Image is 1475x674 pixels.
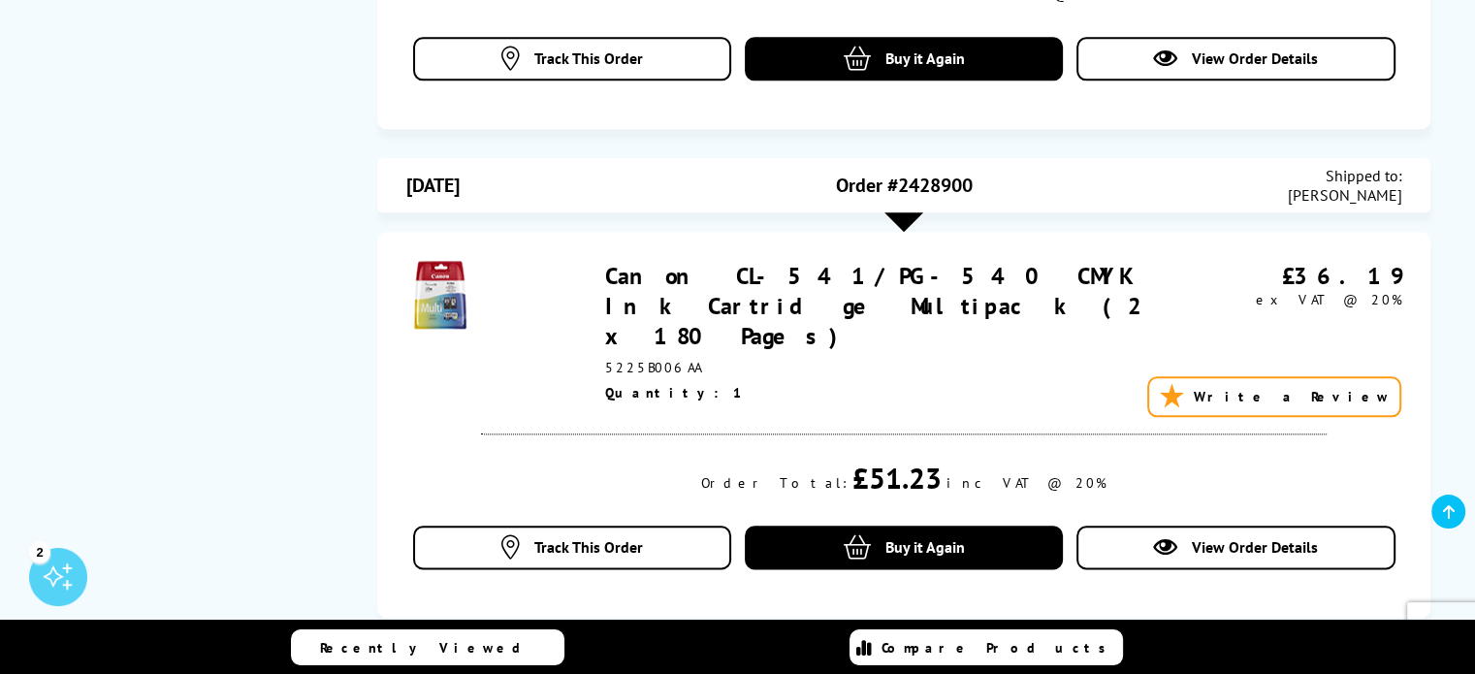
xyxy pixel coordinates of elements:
span: Buy it Again [885,48,965,68]
span: Track This Order [534,48,643,68]
div: 2 [29,541,50,562]
img: Canon CL-541/PG-540 CMYK Ink Cartridge Multipack (2 x 180 Pages) [406,261,474,329]
span: [PERSON_NAME] [1287,185,1401,205]
div: £51.23 [852,459,942,497]
span: Shipped to: [1287,166,1401,185]
div: inc VAT @ 20% [946,474,1106,492]
span: View Order Details [1192,537,1318,557]
span: [DATE] [406,173,460,198]
a: Track This Order [413,526,732,569]
span: Quantity: 1 [605,384,745,401]
a: Canon CL-541/PG-540 CMYK Ink Cartridge Multipack (2 x 180 Pages) [605,261,1157,351]
a: Buy it Again [745,37,1064,80]
span: Buy it Again [885,537,965,557]
a: Track This Order [413,37,732,80]
a: Write a Review [1147,376,1401,417]
div: ex VAT @ 20% [1163,291,1401,308]
a: Buy it Again [745,526,1064,569]
div: £36.19 [1163,261,1401,291]
div: Order Total: [701,474,848,492]
div: 5225B006AA [605,359,1163,376]
span: View Order Details [1192,48,1318,68]
a: View Order Details [1076,37,1395,80]
span: Track This Order [534,537,643,557]
a: Recently Viewed [291,629,564,665]
span: Compare Products [882,639,1116,657]
a: View Order Details [1076,526,1395,569]
span: Write a Review [1193,388,1390,405]
a: Compare Products [850,629,1123,665]
span: Recently Viewed [320,639,540,657]
span: Order #2428900 [836,173,973,198]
